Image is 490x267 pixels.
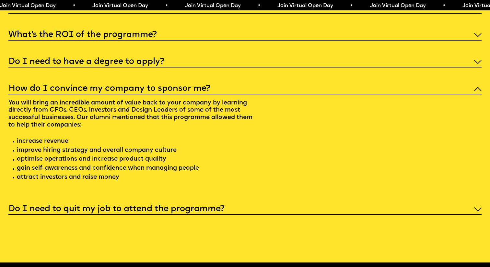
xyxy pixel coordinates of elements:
[12,139,16,146] span: ·
[12,148,16,155] span: ·
[12,157,16,164] span: ·
[8,32,157,38] h5: What’s the ROI of the programme?
[8,5,153,11] h5: Who will be in the cohort with me?
[442,3,445,8] span: •
[12,166,16,173] span: ·
[12,175,16,182] span: ·
[8,94,253,188] p: You will bring an incredible amount of value back to your company by learning directly from CFOs,...
[349,3,352,8] span: •
[72,3,75,8] span: •
[164,3,167,8] span: •
[257,3,260,8] span: •
[8,86,210,92] h5: How do I convince my company to sponsor me?
[8,59,164,65] h5: Do I need to have a degree to apply?
[8,206,225,212] h5: Do I need to quit my job to attend the programme?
